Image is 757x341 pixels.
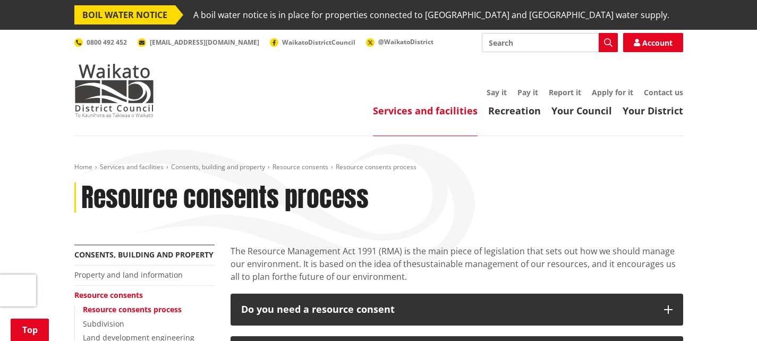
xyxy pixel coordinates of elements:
a: Consents, building and property [74,249,214,260]
nav: breadcrumb [74,163,683,172]
span: [EMAIL_ADDRESS][DOMAIN_NAME] [150,38,259,47]
a: Resource consents [273,162,328,171]
a: Your Council [551,104,612,117]
button: Do you need a resource consent [231,294,683,326]
a: WaikatoDistrictCouncil [270,38,355,47]
a: Your District [623,104,683,117]
h1: Resource consents process [81,182,369,213]
a: Top [11,319,49,341]
img: Waikato District Council - Te Kaunihera aa Takiwaa o Waikato [74,64,154,117]
a: Services and facilities [373,104,478,117]
a: Property and land information [74,270,183,280]
span: A boil water notice is in place for properties connected to [GEOGRAPHIC_DATA] and [GEOGRAPHIC_DAT... [193,5,669,24]
span: BOIL WATER NOTICE [74,5,175,24]
p: The Resource Management Act 1991 (RMA) is the main piece of legislation that sets out how we shou... [231,245,683,283]
span: @WaikatoDistrict [378,37,433,46]
a: [EMAIL_ADDRESS][DOMAIN_NAME] [138,38,259,47]
a: Account [623,33,683,52]
a: 0800 492 452 [74,38,127,47]
a: Say it [487,87,507,97]
a: Report it [549,87,581,97]
a: Pay it [517,87,538,97]
input: Search input [482,33,618,52]
span: Resource consents process [336,162,416,171]
a: @WaikatoDistrict [366,37,433,46]
a: Services and facilities [100,162,164,171]
a: Home [74,162,92,171]
div: Do you need a resource consent [241,304,653,315]
a: Subdivision [83,319,124,329]
a: Consents, building and property [171,162,265,171]
a: Contact us [644,87,683,97]
span: WaikatoDistrictCouncil [282,38,355,47]
a: Resource consents process [83,304,182,314]
a: Recreation [488,104,541,117]
a: Resource consents [74,290,143,300]
span: 0800 492 452 [87,38,127,47]
a: Apply for it [592,87,633,97]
